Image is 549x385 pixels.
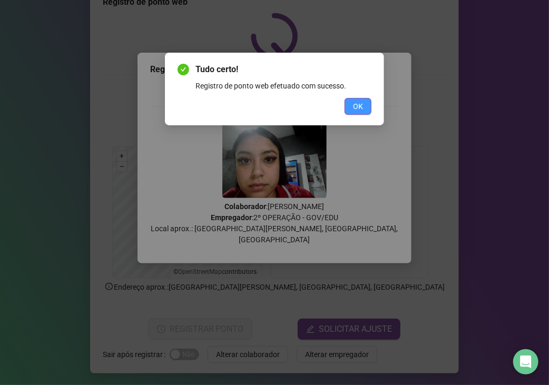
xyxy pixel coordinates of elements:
[513,349,538,374] div: Open Intercom Messenger
[178,64,189,75] span: check-circle
[195,80,371,92] div: Registro de ponto web efetuado com sucesso.
[345,98,371,115] button: OK
[353,101,363,112] span: OK
[195,63,371,76] span: Tudo certo!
